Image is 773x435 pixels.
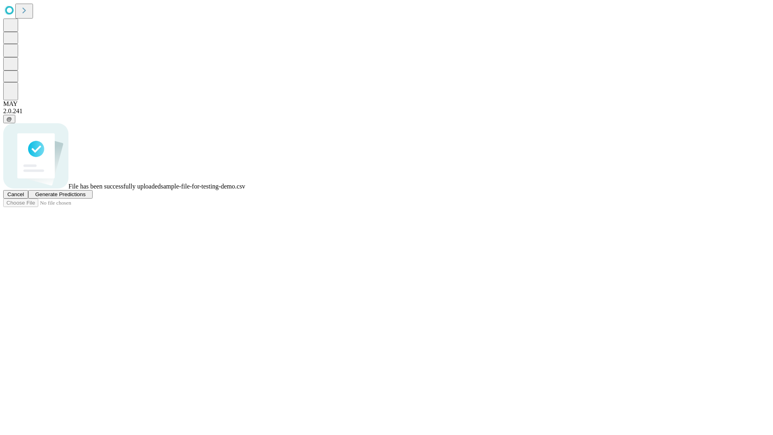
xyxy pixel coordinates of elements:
button: Cancel [3,190,28,199]
span: @ [6,116,12,122]
button: Generate Predictions [28,190,93,199]
button: @ [3,115,15,123]
span: File has been successfully uploaded [68,183,161,190]
div: MAY [3,100,770,108]
span: sample-file-for-testing-demo.csv [161,183,245,190]
span: Cancel [7,191,24,197]
span: Generate Predictions [35,191,85,197]
div: 2.0.241 [3,108,770,115]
